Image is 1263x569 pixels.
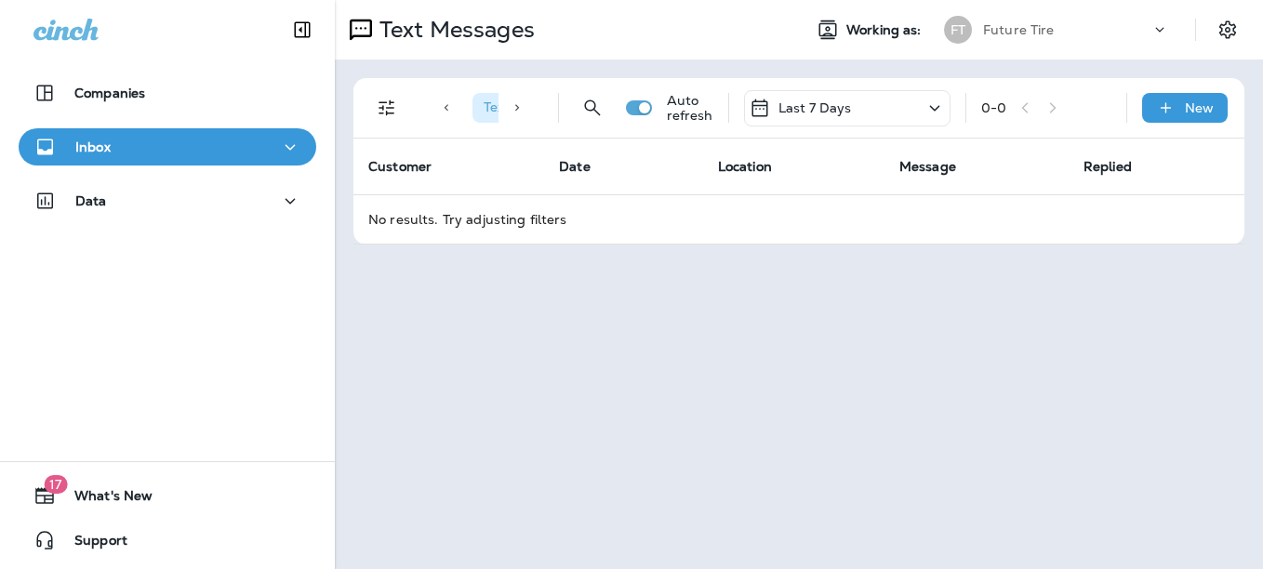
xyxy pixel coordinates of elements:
[74,86,145,100] p: Companies
[899,158,956,175] span: Message
[559,158,591,175] span: Date
[19,477,316,514] button: 17What's New
[484,99,631,115] span: Text Direction : Incoming
[353,194,1244,244] td: No results. Try adjusting filters
[56,488,153,510] span: What's New
[718,158,772,175] span: Location
[667,93,713,123] p: Auto refresh
[981,100,1006,115] div: 0 - 0
[1084,158,1132,175] span: Replied
[1185,100,1214,115] p: New
[778,100,852,115] p: Last 7 Days
[1211,13,1244,46] button: Settings
[56,533,127,555] span: Support
[75,139,111,154] p: Inbox
[368,89,405,126] button: Filters
[846,22,925,38] span: Working as:
[574,89,611,126] button: Search Messages
[368,158,432,175] span: Customer
[19,522,316,559] button: Support
[19,182,316,219] button: Data
[75,193,107,208] p: Data
[44,475,67,494] span: 17
[944,16,972,44] div: FT
[19,74,316,112] button: Companies
[276,11,328,48] button: Collapse Sidebar
[983,22,1055,37] p: Future Tire
[472,93,662,123] div: Text Direction:Incoming
[19,128,316,165] button: Inbox
[372,16,535,44] p: Text Messages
